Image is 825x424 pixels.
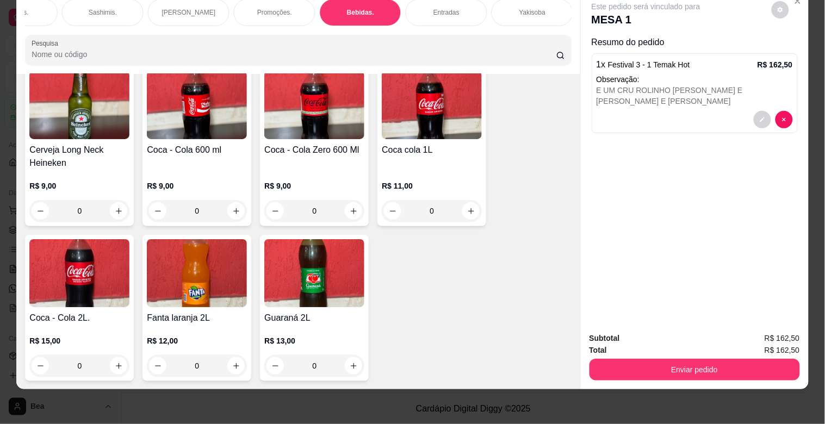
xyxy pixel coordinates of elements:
[29,180,129,191] p: R$ 9,00
[266,202,284,220] button: decrease-product-quantity
[32,39,62,48] label: Pesquisa
[162,8,216,17] p: [PERSON_NAME]
[754,111,771,128] button: decrease-product-quantity
[227,202,245,220] button: increase-product-quantity
[592,1,700,12] p: Este pedido será vinculado para
[590,334,620,342] strong: Subtotal
[147,335,247,346] p: R$ 12,00
[765,344,800,356] span: R$ 162,50
[264,239,364,307] img: product-image
[264,71,364,139] img: product-image
[29,144,129,170] h4: Cerveja Long Neck Heineken
[592,36,798,49] p: Resumo do pedido
[147,144,247,157] h4: Coca - Cola 600 ml
[382,180,482,191] p: R$ 11,00
[89,8,117,17] p: Sashimis.
[384,202,401,220] button: decrease-product-quantity
[776,111,793,128] button: decrease-product-quantity
[147,180,247,191] p: R$ 9,00
[597,58,690,71] p: 1 x
[608,60,690,69] span: Festival 3 - 1 Temak Hot
[772,1,789,18] button: decrease-product-quantity
[227,357,245,375] button: increase-product-quantity
[462,202,480,220] button: increase-product-quantity
[264,144,364,157] h4: Coca - Cola Zero 600 Ml
[149,357,166,375] button: decrease-product-quantity
[345,357,362,375] button: increase-product-quantity
[147,239,247,307] img: product-image
[590,346,607,354] strong: Total
[264,311,364,325] h4: Guaraná 2L
[758,59,793,70] p: R$ 162,50
[597,74,793,85] p: Observação:
[590,359,800,381] button: Enviar pedido
[257,8,292,17] p: Promoções.
[147,71,247,139] img: product-image
[266,357,284,375] button: decrease-product-quantity
[110,357,127,375] button: increase-product-quantity
[382,144,482,157] h4: Coca cola 1L
[347,8,374,17] p: Bebidas.
[382,71,482,139] img: product-image
[147,311,247,325] h4: Fanta laranja 2L
[345,202,362,220] button: increase-product-quantity
[29,335,129,346] p: R$ 15,00
[110,202,127,220] button: increase-product-quantity
[264,180,364,191] p: R$ 9,00
[29,71,129,139] img: product-image
[29,311,129,325] h4: Coca - Cola 2L.
[29,239,129,307] img: product-image
[264,335,364,346] p: R$ 13,00
[32,357,49,375] button: decrease-product-quantity
[765,332,800,344] span: R$ 162,50
[519,8,545,17] p: Yakisoba
[32,49,556,60] input: Pesquisa
[149,202,166,220] button: decrease-product-quantity
[32,202,49,220] button: decrease-product-quantity
[592,12,700,27] p: MESA 1
[433,8,460,17] p: Entradas
[597,85,793,107] div: E UM CRU ROLINHO [PERSON_NAME] E [PERSON_NAME] E [PERSON_NAME]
